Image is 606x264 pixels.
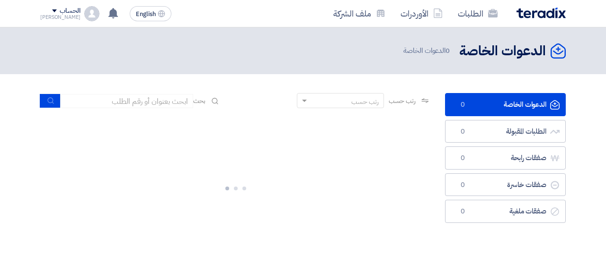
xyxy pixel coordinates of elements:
[389,96,416,106] span: رتب حسب
[445,93,566,116] a: الدعوات الخاصة0
[193,96,205,106] span: بحث
[457,100,468,110] span: 0
[457,207,468,216] span: 0
[457,153,468,163] span: 0
[446,45,450,56] span: 0
[403,45,452,56] span: الدعوات الخاصة
[40,15,80,20] div: [PERSON_NAME]
[351,97,379,107] div: رتب حسب
[445,200,566,223] a: صفقات ملغية0
[84,6,99,21] img: profile_test.png
[60,7,80,15] div: الحساب
[445,173,566,196] a: صفقات خاسرة0
[445,146,566,170] a: صفقات رابحة0
[61,94,193,108] input: ابحث بعنوان أو رقم الطلب
[445,120,566,143] a: الطلبات المقبولة0
[459,42,546,60] h2: الدعوات الخاصة
[450,2,505,25] a: الطلبات
[517,8,566,18] img: Teradix logo
[393,2,450,25] a: الأوردرات
[457,127,468,136] span: 0
[326,2,393,25] a: ملف الشركة
[130,6,171,21] button: English
[136,11,156,17] span: English
[457,180,468,190] span: 0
